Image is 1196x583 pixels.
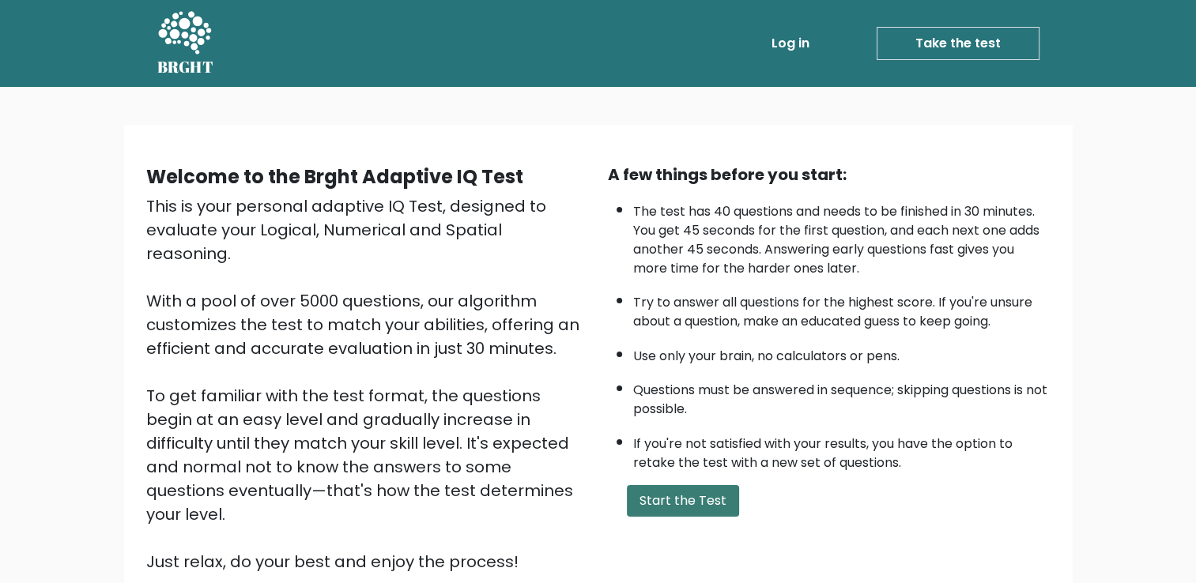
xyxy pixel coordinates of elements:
[157,6,214,81] a: BRGHT
[146,194,589,574] div: This is your personal adaptive IQ Test, designed to evaluate your Logical, Numerical and Spatial ...
[608,163,1051,186] div: A few things before you start:
[633,339,1051,366] li: Use only your brain, no calculators or pens.
[633,285,1051,331] li: Try to answer all questions for the highest score. If you're unsure about a question, make an edu...
[146,164,523,190] b: Welcome to the Brght Adaptive IQ Test
[633,373,1051,419] li: Questions must be answered in sequence; skipping questions is not possible.
[765,28,816,59] a: Log in
[627,485,739,517] button: Start the Test
[633,194,1051,278] li: The test has 40 questions and needs to be finished in 30 minutes. You get 45 seconds for the firs...
[633,427,1051,472] li: If you're not satisfied with your results, you have the option to retake the test with a new set ...
[877,27,1039,60] a: Take the test
[157,58,214,77] h5: BRGHT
